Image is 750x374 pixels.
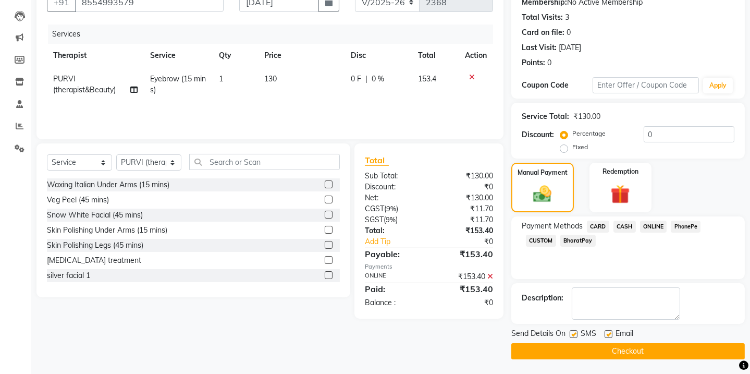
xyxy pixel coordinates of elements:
div: [DATE] [559,42,581,53]
div: ₹130.00 [429,192,501,203]
th: Price [258,44,344,67]
div: ₹153.40 [429,225,501,236]
div: ₹130.00 [573,111,600,122]
span: Total [365,155,389,166]
div: Waxing Italian Under Arms (15 mins) [47,179,169,190]
div: Total: [357,225,429,236]
span: CARD [587,221,609,233]
div: Last Visit: [522,42,557,53]
th: Qty [213,44,258,67]
div: 3 [565,12,569,23]
span: SMS [581,328,596,341]
button: Apply [703,78,733,93]
div: 0 [567,27,571,38]
span: PURVI (therapist&Beauty) [53,74,116,94]
img: _cash.svg [527,184,557,204]
div: Skin Polishing Under Arms (15 mins) [47,225,167,236]
th: Disc [345,44,412,67]
label: Percentage [572,129,606,138]
div: Service Total: [522,111,569,122]
span: PhonePe [671,221,700,233]
div: ( ) [357,203,429,214]
div: Veg Peel (45 mins) [47,195,109,206]
div: Discount: [522,129,554,140]
span: CUSTOM [526,235,556,247]
div: Description: [522,293,563,304]
div: Snow White Facial (45 mins) [47,210,143,221]
input: Search or Scan [189,154,340,170]
span: 9% [386,215,396,224]
a: Add Tip [357,236,441,247]
span: 153.4 [418,74,436,83]
div: ₹0 [441,236,501,247]
div: Balance : [357,297,429,308]
div: ₹0 [429,297,501,308]
div: ₹130.00 [429,171,501,182]
span: Email [616,328,633,341]
div: ₹153.40 [429,283,501,295]
div: ₹153.40 [429,248,501,260]
div: ONLINE [357,271,429,282]
span: Send Details On [511,328,565,341]
th: Total [412,44,459,67]
img: _gift.svg [605,183,636,207]
th: Action [459,44,493,67]
input: Enter Offer / Coupon Code [593,77,699,93]
label: Manual Payment [518,168,568,177]
div: ₹153.40 [429,271,501,282]
label: Redemption [603,167,638,176]
span: | [365,74,367,85]
span: Eyebrow (15 mins) [150,74,206,94]
div: 0 [547,57,551,68]
div: Services [48,25,501,44]
div: Payments [365,262,493,271]
span: Payment Methods [522,221,583,232]
div: ₹0 [429,182,501,192]
span: 130 [264,74,277,83]
th: Service [144,44,212,67]
span: 0 % [372,74,384,85]
span: 0 F [351,74,361,85]
th: Therapist [47,44,144,67]
span: BharatPay [560,235,596,247]
span: ONLINE [640,221,667,233]
div: ₹11.70 [429,203,501,214]
div: Coupon Code [522,80,593,91]
div: Card on file: [522,27,564,38]
div: ( ) [357,214,429,225]
div: [MEDICAL_DATA] treatment [47,255,141,266]
div: Points: [522,57,545,68]
div: Skin Polishing Legs (45 mins) [47,240,143,251]
div: ₹11.70 [429,214,501,225]
div: silver facial 1 [47,270,90,281]
label: Fixed [572,142,588,152]
div: Net: [357,192,429,203]
span: CGST [365,204,384,213]
div: Sub Total: [357,171,429,182]
div: Paid: [357,283,429,295]
button: Checkout [511,343,745,359]
span: SGST [365,215,384,224]
span: CASH [613,221,636,233]
div: Total Visits: [522,12,563,23]
span: 1 [219,74,223,83]
span: 9% [386,204,396,213]
div: Payable: [357,248,429,260]
div: Discount: [357,182,429,192]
